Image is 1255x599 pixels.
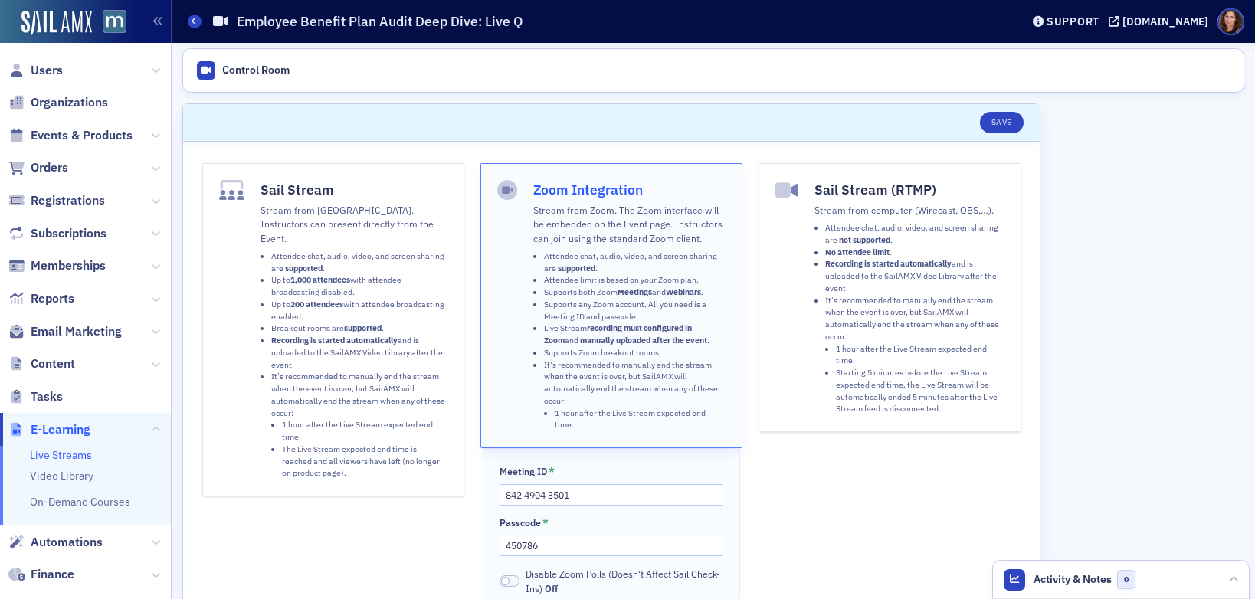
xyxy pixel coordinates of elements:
li: Up to with attendee broadcasting disabled. [271,274,447,299]
a: Users [8,62,63,79]
abbr: This field is required [549,465,555,479]
li: and is uploaded to the SailAMX Video Library after the event. [271,335,447,371]
a: Tasks [8,388,63,405]
span: Off [545,582,558,594]
a: Finance [8,566,74,583]
a: On-Demand Courses [30,495,130,509]
a: Control Room [188,54,297,87]
li: . [825,247,1004,259]
li: Up to with attendee broadcasting enabled. [271,299,447,323]
li: Supports any Zoom account. All you need is a Meeting ID and passcode. [544,299,726,323]
li: Starting 5 minutes before the Live Stream expected end time, the Live Stream will be automaticall... [836,367,1004,415]
a: E-Learning [8,421,90,438]
span: Reports [31,290,74,307]
li: Attendee chat, audio, video, and screen sharing are . [825,222,1004,247]
strong: Meetings [618,286,652,297]
a: Live Streams [30,448,92,462]
img: SailAMX [103,10,126,34]
li: Attendee chat, audio, video, and screen sharing are . [544,250,726,275]
li: Supports Zoom breakout rooms [544,347,726,359]
div: [DOMAIN_NAME] [1122,15,1208,28]
strong: Webinars [666,286,701,297]
span: Automations [31,534,103,551]
span: Finance [31,566,74,583]
span: Memberships [31,257,106,274]
li: Breakout rooms are . [271,322,447,335]
span: Content [31,355,75,372]
span: Off [500,575,519,587]
button: [DOMAIN_NAME] [1109,16,1214,27]
h1: Employee Benefit Plan Audit Deep Dive: Live Q [237,12,523,31]
strong: not supported [839,234,890,245]
abbr: This field is required [542,516,549,530]
li: Attendee limit is based on your Zoom plan. [544,274,726,286]
li: It's recommended to manually end the stream when the event is over, but SailAMX will automaticall... [544,359,726,432]
li: It's recommended to manually end the stream when the event is over, but SailAMX will automaticall... [271,371,447,480]
p: Stream from [GEOGRAPHIC_DATA]. Instructors can present directly from the Event. [261,203,447,245]
p: Stream from computer (Wirecast, OBS,…). [814,203,1004,217]
a: Events & Products [8,127,133,144]
a: View Homepage [92,10,126,36]
a: Automations [8,534,103,551]
li: Live Stream and . [544,322,726,347]
span: Tasks [31,388,63,405]
span: Organizations [31,94,108,111]
li: Supports both Zoom and . [544,286,726,299]
div: Meeting ID [500,466,547,477]
a: Registrations [8,192,105,209]
button: Sail Stream (RTMP)Stream from computer (Wirecast, OBS,…).Attendee chat, audio, video, and screen ... [759,163,1021,432]
h4: Sail Stream (RTMP) [814,180,1004,200]
li: 1 hour after the Live Stream expected end time. [555,408,726,432]
h4: Zoom Integration [533,180,726,200]
strong: No attendee limit [825,247,890,257]
div: Support [1047,15,1099,28]
div: Passcode [500,517,541,529]
a: Memberships [8,257,106,274]
span: Users [31,62,63,79]
a: Email Marketing [8,323,122,340]
button: Zoom IntegrationStream from Zoom. The Zoom interface will be embedded on the Event page. Instruct... [480,163,742,448]
li: Attendee chat, audio, video, and screen sharing are . [271,250,447,275]
a: Reports [8,290,74,307]
a: Orders [8,159,68,176]
div: Control Room [222,64,290,77]
h4: Sail Stream [261,180,447,200]
li: and is uploaded to the SailAMX Video Library after the event. [825,258,1004,294]
span: E-Learning [31,421,90,438]
span: Profile [1217,8,1244,35]
img: SailAMX [21,11,92,35]
a: Subscriptions [8,225,106,242]
a: Organizations [8,94,108,111]
strong: recording must configured in Zoom [544,322,692,345]
strong: 1,000 attendees [290,274,350,285]
span: Registrations [31,192,105,209]
strong: supported [344,322,382,333]
span: Activity & Notes [1034,571,1112,588]
strong: manually uploaded after the event [580,335,707,345]
span: Email Marketing [31,323,122,340]
span: Subscriptions [31,225,106,242]
strong: supported [285,263,323,273]
a: Video Library [30,469,93,483]
li: The Live Stream expected end time is reached and all viewers have left (no longer on product page). [282,444,447,480]
li: It's recommended to manually end the stream when the event is over, but SailAMX will automaticall... [825,295,1004,416]
span: Orders [31,159,68,176]
span: Events & Products [31,127,133,144]
p: Stream from Zoom. The Zoom interface will be embedded on the Event page. Instructors can join usi... [533,203,726,245]
span: Disable Zoom Polls (Doesn't Affect Sail Check-Ins) [526,567,723,595]
strong: 200 attendees [290,299,343,309]
span: 0 [1117,570,1136,589]
strong: supported [558,263,595,273]
li: 1 hour after the Live Stream expected end time. [836,343,1004,368]
button: Save [980,112,1024,133]
button: Sail StreamStream from [GEOGRAPHIC_DATA]. Instructors can present directly from the Event.Attende... [202,163,464,496]
strong: Recording is started automatically [825,258,952,269]
strong: Recording is started automatically [271,335,398,345]
a: Content [8,355,75,372]
li: 1 hour after the Live Stream expected end time. [282,419,447,444]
